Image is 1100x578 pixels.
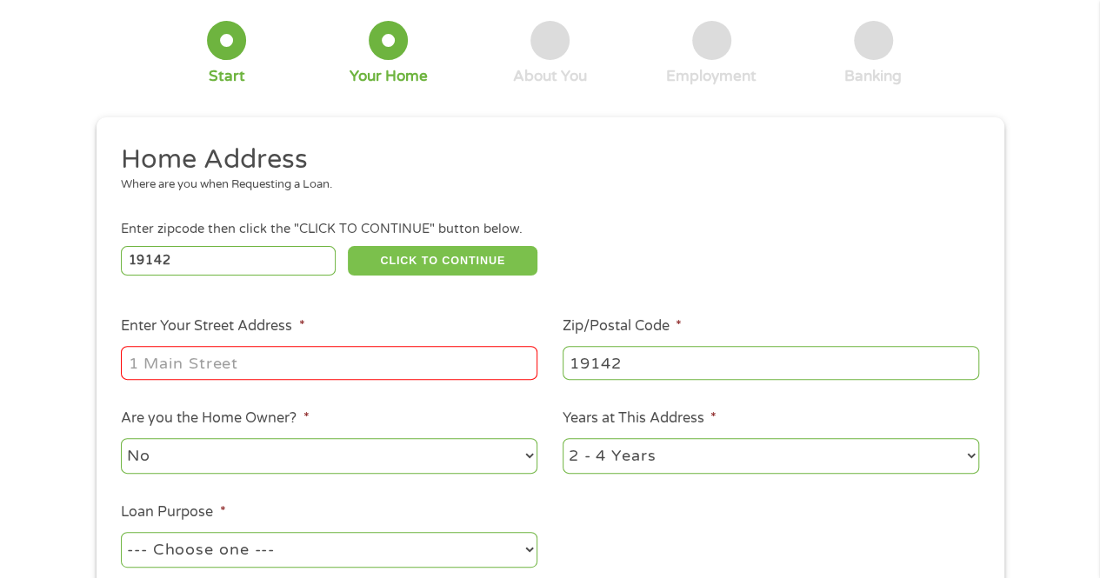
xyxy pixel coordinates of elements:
[350,67,428,86] div: Your Home
[121,317,304,336] label: Enter Your Street Address
[121,220,978,239] div: Enter zipcode then click the "CLICK TO CONTINUE" button below.
[121,246,336,276] input: Enter Zipcode (e.g 01510)
[121,346,537,379] input: 1 Main Street
[513,67,587,86] div: About You
[563,317,682,336] label: Zip/Postal Code
[121,409,309,428] label: Are you the Home Owner?
[121,176,966,194] div: Where are you when Requesting a Loan.
[209,67,245,86] div: Start
[844,67,902,86] div: Banking
[666,67,757,86] div: Employment
[121,143,966,177] h2: Home Address
[348,246,537,276] button: CLICK TO CONTINUE
[563,409,717,428] label: Years at This Address
[121,503,225,522] label: Loan Purpose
